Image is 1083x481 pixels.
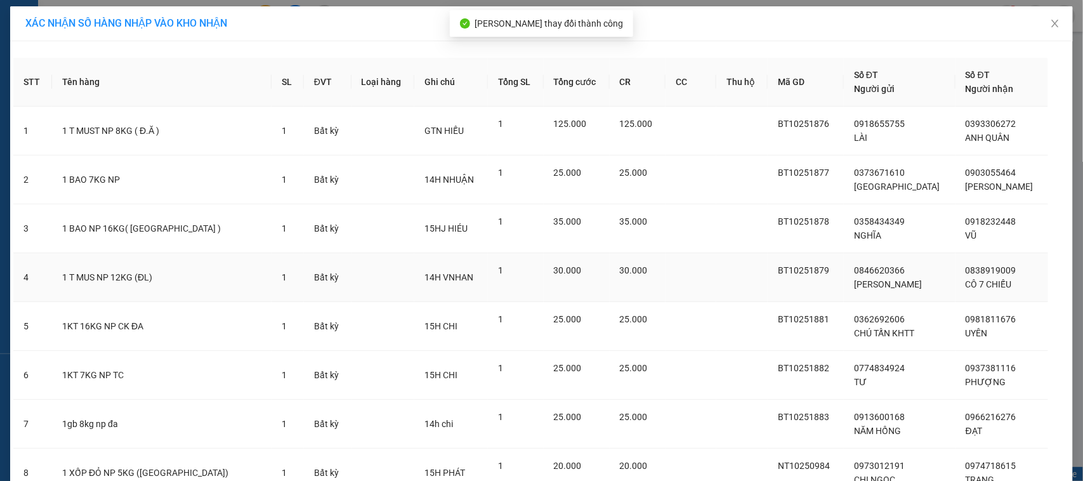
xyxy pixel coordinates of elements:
[498,168,503,178] span: 1
[13,155,52,204] td: 2
[52,204,272,253] td: 1 BAO NP 16KG( [GEOGRAPHIC_DATA] )
[13,351,52,400] td: 6
[475,18,624,29] span: [PERSON_NAME] thay đổi thành công
[304,107,351,155] td: Bất kỳ
[282,321,287,331] span: 1
[52,302,272,351] td: 1KT 16KG NP CK ĐA
[778,168,829,178] span: BT10251877
[620,412,648,422] span: 25.000
[778,265,829,275] span: BT10251879
[424,419,453,429] span: 14h chi
[966,84,1014,94] span: Người nhận
[52,253,272,302] td: 1 T MUS NP 12KG (ĐL)
[966,461,1016,471] span: 0974718615
[610,58,666,107] th: CR
[52,58,272,107] th: Tên hàng
[966,377,1006,387] span: PHƯỢNG
[351,58,415,107] th: Loại hàng
[554,265,582,275] span: 30.000
[498,412,503,422] span: 1
[282,468,287,478] span: 1
[488,58,543,107] th: Tổng SL
[424,370,457,380] span: 15H CHI
[498,265,503,275] span: 1
[498,216,503,227] span: 1
[282,175,287,185] span: 1
[966,181,1034,192] span: [PERSON_NAME]
[498,461,503,471] span: 1
[854,216,905,227] span: 0358434349
[304,155,351,204] td: Bất kỳ
[966,168,1016,178] span: 0903055464
[424,321,457,331] span: 15H CHI
[854,279,922,289] span: [PERSON_NAME]
[854,461,905,471] span: 0973012191
[424,175,474,185] span: 14H NHUẬN
[1050,18,1060,29] span: close
[424,272,473,282] span: 14H VNHAN
[272,58,304,107] th: SL
[620,265,648,275] span: 30.000
[778,119,829,129] span: BT10251876
[778,412,829,422] span: BT10251883
[854,265,905,275] span: 0846620366
[966,133,1010,143] span: ANH QUÂN
[414,58,488,107] th: Ghi chú
[460,18,470,29] span: check-circle
[13,302,52,351] td: 5
[282,419,287,429] span: 1
[424,468,465,478] span: 15H PHÁT
[854,230,881,240] span: NGHĨA
[544,58,610,107] th: Tổng cước
[966,426,982,436] span: ĐẠT
[854,168,905,178] span: 0373671610
[966,216,1016,227] span: 0918232448
[966,230,977,240] span: VŨ
[854,377,867,387] span: TƯ
[13,58,52,107] th: STT
[554,412,582,422] span: 25.000
[778,216,829,227] span: BT10251878
[854,133,867,143] span: LÀI
[854,181,940,192] span: [GEOGRAPHIC_DATA]
[304,204,351,253] td: Bất kỳ
[854,363,905,373] span: 0774834924
[282,223,287,234] span: 1
[304,302,351,351] td: Bất kỳ
[966,70,990,80] span: Số ĐT
[666,58,716,107] th: CC
[620,363,648,373] span: 25.000
[966,119,1016,129] span: 0393306272
[304,58,351,107] th: ĐVT
[13,253,52,302] td: 4
[854,84,895,94] span: Người gửi
[854,119,905,129] span: 0918655755
[854,328,914,338] span: CHÚ TẤN KHTT
[282,126,287,136] span: 1
[554,119,587,129] span: 125.000
[778,363,829,373] span: BT10251882
[1037,6,1073,42] button: Close
[716,58,768,107] th: Thu hộ
[13,400,52,449] td: 7
[966,328,988,338] span: UYÊN
[13,107,52,155] td: 1
[424,126,464,136] span: GTN HIẾU
[498,314,503,324] span: 1
[778,461,830,471] span: NT10250984
[554,461,582,471] span: 20.000
[854,426,901,436] span: NĂM HỒNG
[282,370,287,380] span: 1
[13,204,52,253] td: 3
[966,363,1016,373] span: 0937381116
[966,279,1012,289] span: CÔ 7 CHIẾU
[304,400,351,449] td: Bất kỳ
[554,216,582,227] span: 35.000
[52,155,272,204] td: 1 BAO 7KG NP
[620,168,648,178] span: 25.000
[966,412,1016,422] span: 0966216276
[620,216,648,227] span: 35.000
[52,400,272,449] td: 1gb 8kg np đa
[854,412,905,422] span: 0913600168
[282,272,287,282] span: 1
